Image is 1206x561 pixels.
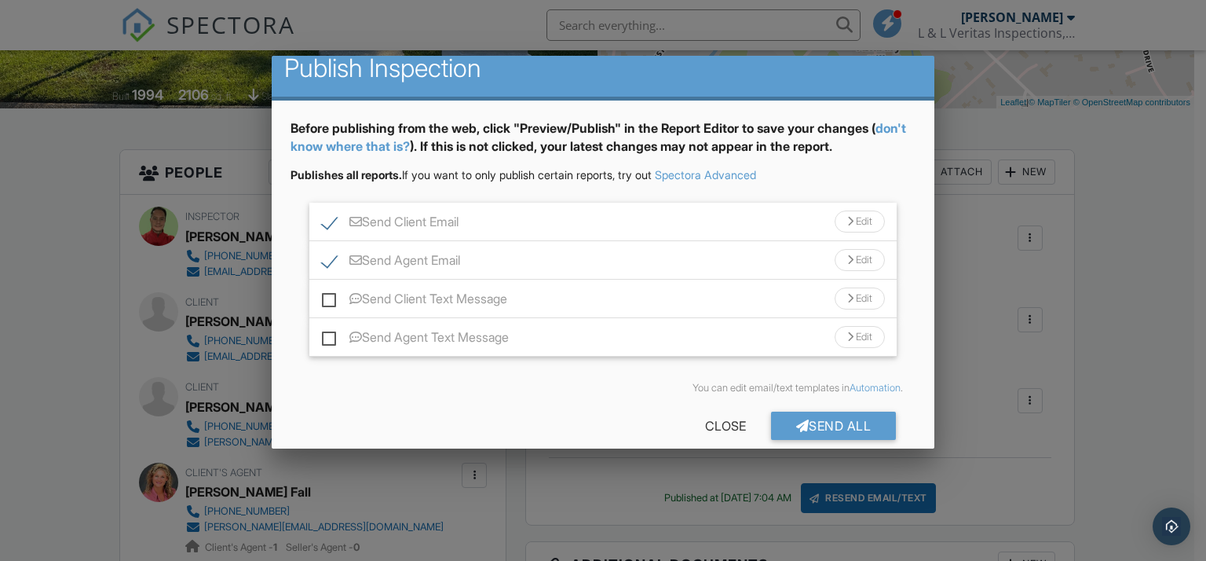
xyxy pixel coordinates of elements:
a: don't know where that is? [291,120,906,153]
strong: Publishes all reports. [291,168,402,181]
div: Open Intercom Messenger [1153,508,1190,545]
label: Send Agent Email [322,253,460,273]
h2: Publish Inspection [284,53,923,84]
div: Edit [835,326,885,348]
span: If you want to only publish certain reports, try out [291,168,652,181]
div: Edit [835,211,885,233]
div: Edit [835,249,885,271]
div: Edit [835,288,885,310]
a: Spectora Advanced [655,168,756,181]
div: You can edit email/text templates in . [303,382,904,394]
div: Close [680,412,771,440]
div: Send All [771,412,897,440]
a: Automation [850,382,901,394]
label: Send Agent Text Message [322,330,509,350]
label: Send Client Text Message [322,291,507,311]
label: Send Client Email [322,214,459,234]
div: Before publishing from the web, click "Preview/Publish" in the Report Editor to save your changes... [291,119,916,167]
